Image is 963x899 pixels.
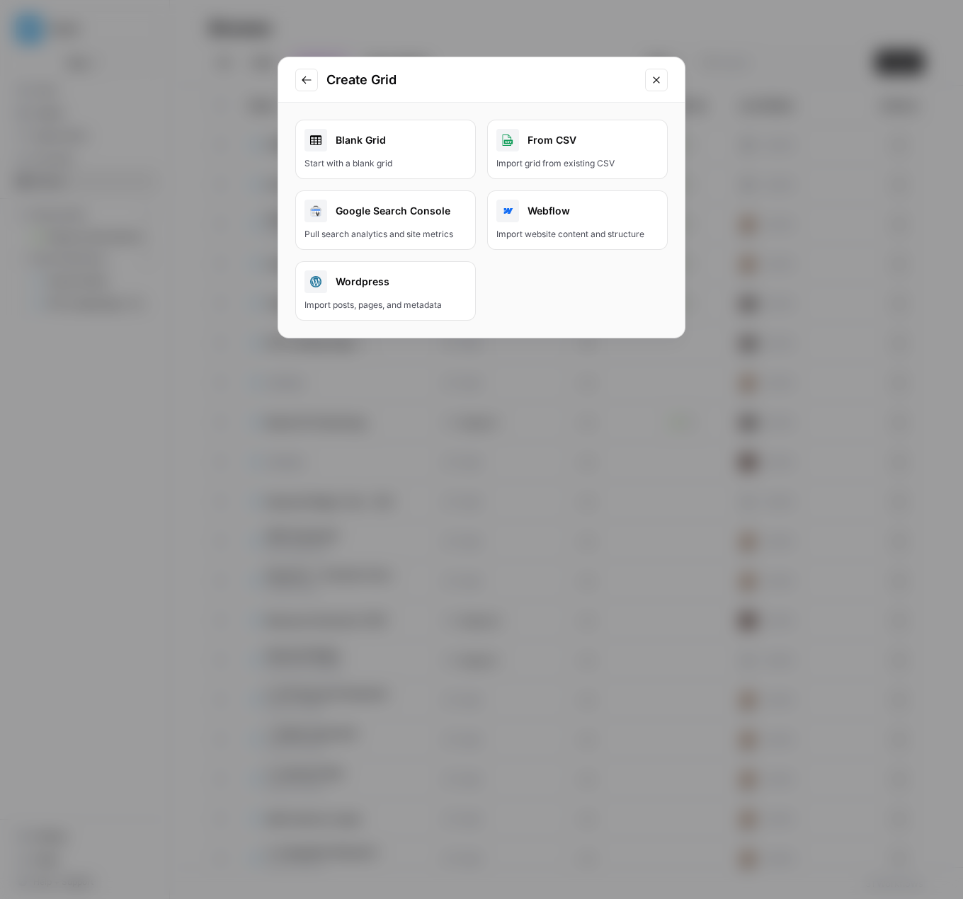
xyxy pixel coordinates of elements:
button: Google Search ConsolePull search analytics and site metrics [295,190,476,250]
div: Import posts, pages, and metadata [304,299,467,311]
button: Close modal [645,69,668,91]
div: Import website content and structure [496,228,659,241]
div: From CSV [496,129,659,151]
div: Google Search Console [304,200,467,222]
div: Import grid from existing CSV [496,157,659,170]
h2: Create Grid [326,70,637,90]
button: Go to previous step [295,69,318,91]
div: Start with a blank grid [304,157,467,170]
div: Blank Grid [304,129,467,151]
button: WebflowImport website content and structure [487,190,668,250]
div: Webflow [496,200,659,222]
button: From CSVImport grid from existing CSV [487,120,668,179]
div: Pull search analytics and site metrics [304,228,467,241]
button: WordpressImport posts, pages, and metadata [295,261,476,321]
a: Blank GridStart with a blank grid [295,120,476,179]
div: Wordpress [304,270,467,293]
